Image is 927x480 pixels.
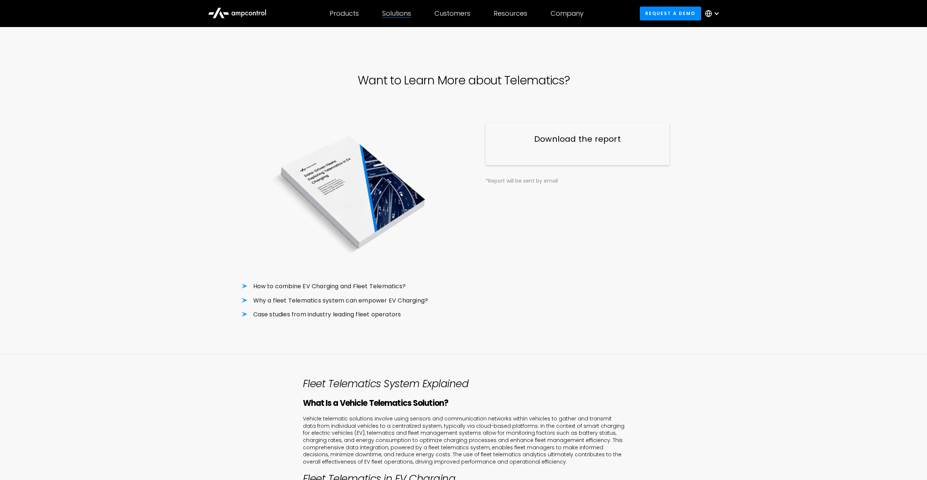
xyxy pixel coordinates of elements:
li: Case studies from industry leading fleet operators [242,311,458,319]
em: Fleet Telematics System Explained [303,377,469,391]
div: Solutions [382,9,411,18]
li: How to combine EV Charging and Fleet Telematics? [242,282,458,290]
img: Data-Driven Fleets: Exploring Telematics in EV Charging and Fleet Management [242,122,458,265]
li: Why a fleet Telematics system can empower EV Charging? [242,297,458,305]
div: Customers [434,9,470,18]
div: *Report will be sent by email [486,177,669,185]
h3: Download the report [500,134,655,145]
div: Products [330,9,359,18]
p: Vehicle telematic solutions involve using sensors and communication networks within vehicles to g... [303,415,624,473]
p: ‍ [303,408,624,416]
div: Resources [494,9,527,18]
a: Request a demo [640,7,701,20]
h1: Want to Learn More about Telematics? [358,74,570,87]
div: Company [551,9,584,18]
strong: What Is a Vehicle Telematics Solution? [303,397,449,409]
